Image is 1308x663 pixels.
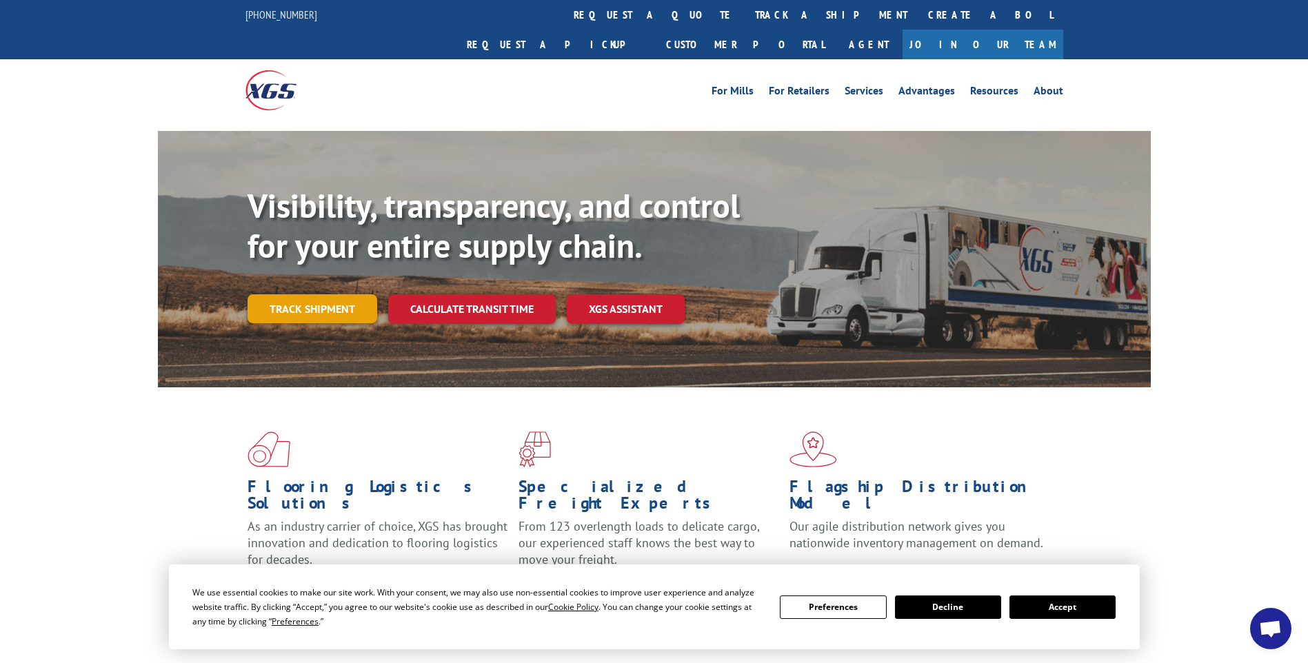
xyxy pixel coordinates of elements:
a: For Retailers [769,85,829,101]
button: Preferences [780,595,886,619]
img: xgs-icon-focused-on-flooring-red [519,431,551,467]
a: Join Our Team [903,30,1063,59]
h1: Flooring Logistics Solutions [248,478,508,518]
h1: Flagship Distribution Model [789,478,1050,518]
img: xgs-icon-flagship-distribution-model-red [789,431,837,467]
h1: Specialized Freight Experts [519,478,779,518]
a: Resources [970,85,1018,101]
p: From 123 overlength loads to delicate cargo, our experienced staff knows the best way to move you... [519,518,779,580]
a: Advantages [898,85,955,101]
div: Cookie Consent Prompt [169,564,1140,649]
span: Preferences [272,615,319,627]
button: Decline [895,595,1001,619]
a: For Mills [712,85,754,101]
a: Services [845,85,883,101]
a: XGS ASSISTANT [567,294,685,324]
span: Our agile distribution network gives you nationwide inventory management on demand. [789,518,1043,551]
a: Learn More > [789,564,961,580]
a: Request a pickup [456,30,656,59]
a: Agent [835,30,903,59]
a: Track shipment [248,294,377,323]
b: Visibility, transparency, and control for your entire supply chain. [248,184,740,267]
div: Open chat [1250,608,1291,649]
a: Customer Portal [656,30,835,59]
img: xgs-icon-total-supply-chain-intelligence-red [248,431,290,467]
a: Calculate transit time [388,294,556,324]
a: [PHONE_NUMBER] [245,8,317,21]
div: We use essential cookies to make our site work. With your consent, we may also use non-essential ... [192,585,763,629]
button: Accept [1009,595,1116,619]
a: About [1034,85,1063,101]
span: As an industry carrier of choice, XGS has brought innovation and dedication to flooring logistics... [248,518,507,567]
span: Cookie Policy [548,601,598,613]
